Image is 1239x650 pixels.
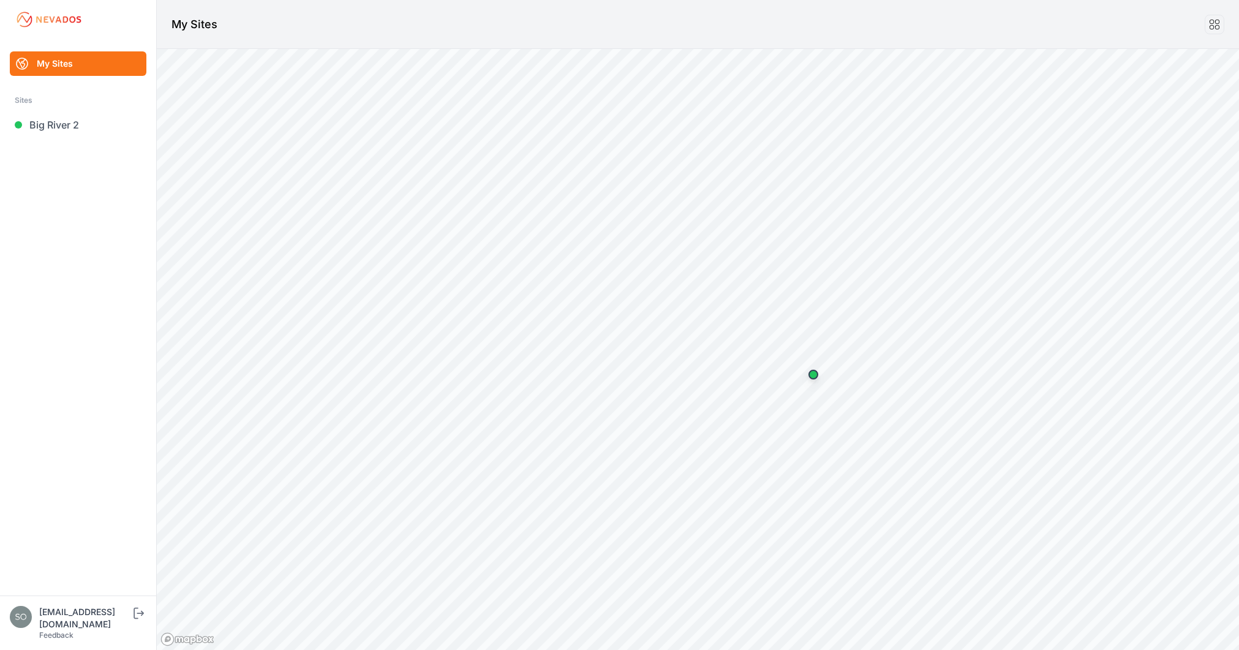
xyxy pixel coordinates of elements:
div: Map marker [801,362,826,387]
img: Nevados [15,10,83,29]
a: Feedback [39,630,73,640]
a: My Sites [10,51,146,76]
div: [EMAIL_ADDRESS][DOMAIN_NAME] [39,606,131,630]
div: Sites [15,93,141,108]
a: Big River 2 [10,113,146,137]
a: Mapbox logo [160,632,214,646]
h1: My Sites [171,16,217,33]
canvas: Map [157,49,1239,650]
img: solvocc@solvenergy.com [10,606,32,628]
